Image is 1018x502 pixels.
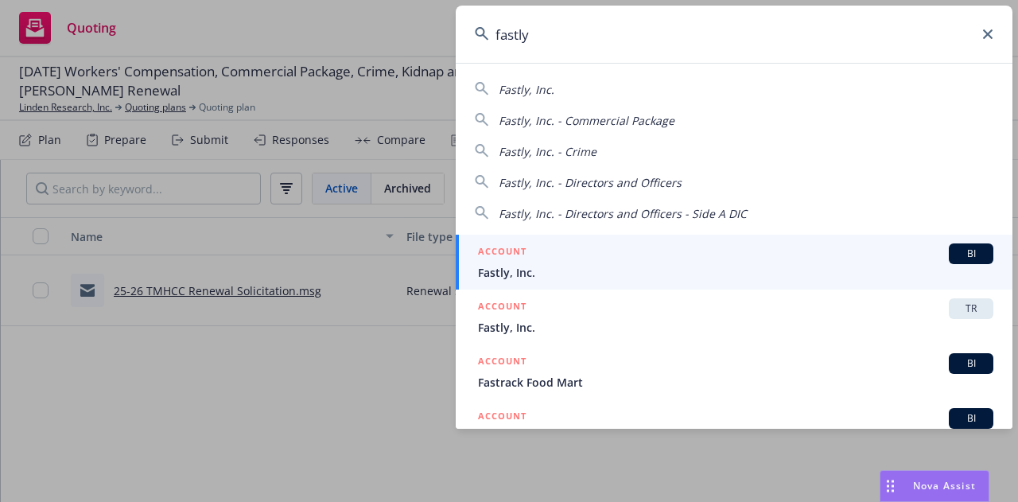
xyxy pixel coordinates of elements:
[499,144,596,159] span: Fastly, Inc. - Crime
[456,344,1012,399] a: ACCOUNTBIFastrack Food Mart
[880,470,989,502] button: Nova Assist
[478,243,526,263] h5: ACCOUNT
[499,206,747,221] span: Fastly, Inc. - Directors and Officers - Side A DIC
[499,175,682,190] span: Fastly, Inc. - Directors and Officers
[478,408,526,427] h5: ACCOUNT
[478,264,993,281] span: Fastly, Inc.
[499,82,554,97] span: Fastly, Inc.
[955,411,987,426] span: BI
[955,356,987,371] span: BI
[913,479,976,492] span: Nova Assist
[955,247,987,261] span: BI
[478,374,993,391] span: Fastrack Food Mart
[456,6,1012,63] input: Search...
[456,290,1012,344] a: ACCOUNTTRFastly, Inc.
[456,235,1012,290] a: ACCOUNTBIFastly, Inc.
[456,399,1012,454] a: ACCOUNTBI
[478,353,526,372] h5: ACCOUNT
[478,319,993,336] span: Fastly, Inc.
[955,302,987,316] span: TR
[880,471,900,501] div: Drag to move
[499,113,674,128] span: Fastly, Inc. - Commercial Package
[478,298,526,317] h5: ACCOUNT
